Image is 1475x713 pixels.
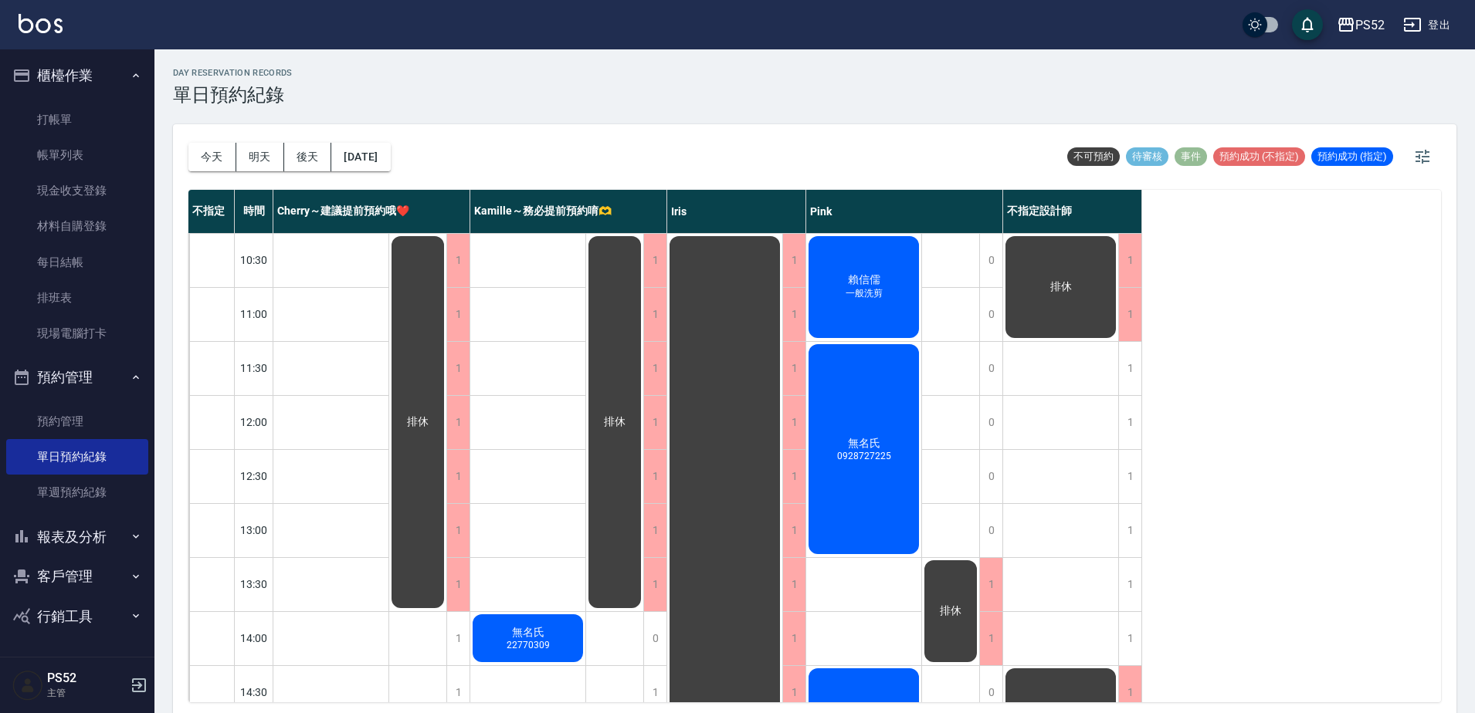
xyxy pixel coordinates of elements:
[509,626,548,640] span: 無名氏
[6,404,148,439] a: 預約管理
[6,137,148,173] a: 帳單列表
[235,557,273,611] div: 13:30
[1047,280,1075,294] span: 排休
[979,288,1002,341] div: 0
[782,234,805,287] div: 1
[643,504,666,557] div: 1
[235,233,273,287] div: 10:30
[1213,150,1305,164] span: 預約成功 (不指定)
[6,556,148,596] button: 客戶管理
[47,671,126,686] h5: PS52
[979,558,1002,611] div: 1
[404,415,432,429] span: 排休
[235,190,273,233] div: 時間
[1311,150,1393,164] span: 預約成功 (指定)
[1118,396,1141,449] div: 1
[601,415,629,429] span: 排休
[188,143,236,171] button: 今天
[845,273,883,287] span: 賴信儒
[12,670,43,701] img: Person
[806,190,1003,233] div: Pink
[173,84,293,106] h3: 單日預約紀錄
[845,437,883,451] span: 無名氏
[782,612,805,665] div: 1
[643,234,666,287] div: 1
[1118,504,1141,557] div: 1
[643,342,666,395] div: 1
[979,342,1002,395] div: 0
[6,280,148,316] a: 排班表
[1118,288,1141,341] div: 1
[331,143,390,171] button: [DATE]
[6,245,148,280] a: 每日結帳
[6,596,148,637] button: 行銷工具
[19,14,63,33] img: Logo
[446,558,470,611] div: 1
[188,190,235,233] div: 不指定
[235,611,273,665] div: 14:00
[782,396,805,449] div: 1
[6,173,148,208] a: 現金收支登錄
[6,475,148,510] a: 單週預約紀錄
[834,451,894,461] span: 0928727225
[6,316,148,351] a: 現場電腦打卡
[6,102,148,137] a: 打帳單
[6,439,148,475] a: 單日預約紀錄
[1292,9,1323,40] button: save
[235,287,273,341] div: 11:00
[1067,150,1120,164] span: 不可預約
[446,396,470,449] div: 1
[446,342,470,395] div: 1
[1175,150,1207,164] span: 事件
[284,143,332,171] button: 後天
[643,450,666,503] div: 1
[979,612,1002,665] div: 1
[235,503,273,557] div: 13:00
[504,640,553,650] span: 22770309
[173,68,293,78] h2: day Reservation records
[1118,612,1141,665] div: 1
[1331,9,1391,41] button: PS52
[1118,342,1141,395] div: 1
[235,449,273,503] div: 12:30
[1126,150,1168,164] span: 待審核
[643,396,666,449] div: 1
[1355,15,1385,35] div: PS52
[667,190,806,233] div: Iris
[1118,234,1141,287] div: 1
[1003,190,1142,233] div: 不指定設計師
[235,395,273,449] div: 12:00
[782,450,805,503] div: 1
[446,504,470,557] div: 1
[446,288,470,341] div: 1
[782,504,805,557] div: 1
[446,612,470,665] div: 1
[446,450,470,503] div: 1
[470,190,667,233] div: Kamille～務必提前預約唷🫶
[937,604,965,618] span: 排休
[979,396,1002,449] div: 0
[979,234,1002,287] div: 0
[6,56,148,96] button: 櫃檯作業
[47,686,126,700] p: 主管
[273,190,470,233] div: Cherry～建議提前預約哦❤️
[236,143,284,171] button: 明天
[446,234,470,287] div: 1
[979,504,1002,557] div: 0
[6,208,148,244] a: 材料自購登錄
[235,341,273,395] div: 11:30
[1397,11,1456,39] button: 登出
[6,517,148,557] button: 報表及分析
[6,357,148,397] button: 預約管理
[979,450,1002,503] div: 0
[782,342,805,395] div: 1
[843,287,886,300] span: 一般洗剪
[782,288,805,341] div: 1
[643,558,666,611] div: 1
[1118,450,1141,503] div: 1
[782,558,805,611] div: 1
[643,288,666,341] div: 1
[1118,558,1141,611] div: 1
[643,612,666,665] div: 0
